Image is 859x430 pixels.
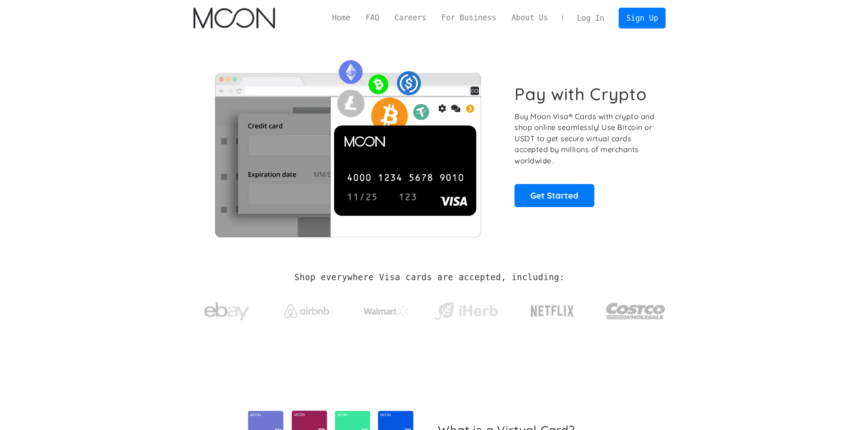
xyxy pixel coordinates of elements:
h2: Shop everywhere Visa cards are accepted, including: [294,273,565,282]
h1: Pay with Crypto [514,84,647,104]
a: ebay [193,288,261,330]
a: Costco [606,285,666,333]
a: Sign Up [619,8,666,28]
p: Buy Moon Visa® Cards with crypto and shop online seamlessly! Use Bitcoin or USDT to get secure vi... [514,111,656,166]
a: home [193,8,275,28]
img: Airbnb [284,304,329,318]
img: Moon Cards let you spend your crypto anywhere Visa is accepted. [193,54,502,237]
a: Log In [570,8,612,28]
a: About Us [504,12,556,23]
a: Airbnb [273,295,340,323]
a: iHerb [432,291,500,328]
img: Walmart [364,306,409,317]
a: Home [325,12,358,23]
a: FAQ [358,12,387,23]
img: Costco [606,294,666,328]
img: iHerb [432,300,500,323]
img: ebay [204,297,249,326]
a: Netflix [512,291,593,327]
a: Walmart [353,297,420,321]
a: Get Started [514,184,594,207]
img: Moon Logo [193,8,275,28]
a: Careers [387,12,434,23]
a: For Business [434,12,504,23]
img: Netflix [530,300,575,323]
